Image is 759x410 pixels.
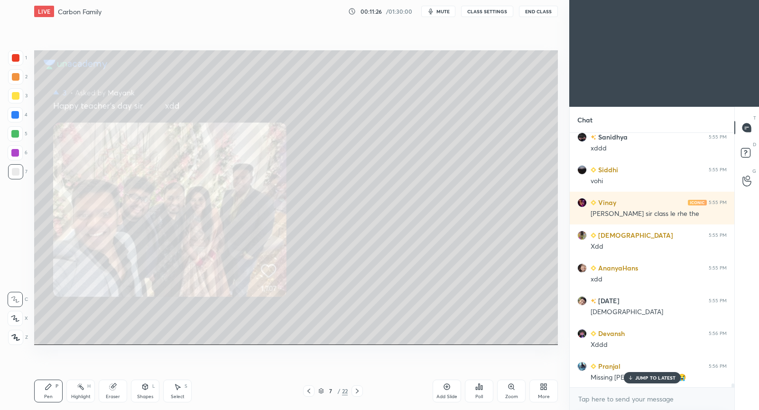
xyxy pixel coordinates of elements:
h6: Devansh [596,328,625,338]
div: 5:55 PM [709,167,727,173]
div: 5:55 PM [709,134,727,140]
div: LIVE [34,6,54,17]
div: xddd [591,144,727,153]
img: f1aba0a1bb7448aa8f326aabe3cae6bd.jpg [577,296,587,306]
div: L [152,384,155,389]
button: CLASS SETTINGS [461,6,513,17]
div: grid [570,133,734,388]
button: mute [421,6,455,17]
div: Pen [44,394,53,399]
p: T [753,114,756,121]
button: End Class [519,6,558,17]
div: 3 [8,88,28,103]
div: [PERSON_NAME] sir class le rhe the [591,209,727,219]
div: 5:55 PM [709,200,727,205]
img: Learner_Badge_beginner_1_8b307cf2a0.svg [591,265,596,271]
img: Learner_Badge_beginner_1_8b307cf2a0.svg [591,363,596,369]
div: 5:55 PM [709,233,727,238]
p: JUMP TO LATEST [635,375,676,381]
div: Zoom [505,394,518,399]
img: Learner_Badge_beginner_1_8b307cf2a0.svg [591,233,596,238]
p: G [752,168,756,175]
img: no-rating-badge.077c3623.svg [591,135,596,140]
div: 6 [8,145,28,160]
div: Poll [475,394,483,399]
div: / [337,388,340,394]
img: 3 [577,329,587,338]
div: 5:56 PM [709,331,727,336]
div: Z [8,330,28,345]
div: Eraser [106,394,120,399]
h6: Sanidhya [596,132,628,142]
div: More [538,394,550,399]
div: 5:56 PM [709,363,727,369]
img: iconic-light.a09c19a4.png [688,200,707,205]
img: Learner_Badge_beginner_1_8b307cf2a0.svg [591,167,596,173]
div: Xdd [591,242,727,252]
div: C [8,292,28,307]
img: Learner_Badge_beginner_1_8b307cf2a0.svg [591,331,596,336]
div: Highlight [71,394,91,399]
div: 22 [342,387,348,395]
img: 6c69b65df0d44d9380804677e90125cd.jpg [577,231,587,240]
div: 5:55 PM [709,298,727,304]
div: [DEMOGRAPHIC_DATA] [591,307,727,317]
h6: [DEMOGRAPHIC_DATA] [596,230,673,240]
div: S [185,384,187,389]
div: Select [171,394,185,399]
h6: Siddhi [596,165,618,175]
div: 5:55 PM [709,265,727,271]
div: 2 [8,69,28,84]
div: H [87,384,91,389]
h6: [DATE] [596,296,620,306]
img: fdba32f1e0bc482aafd761833fdd1f67.png [577,132,587,142]
div: Xddd [591,340,727,350]
div: 7 [326,388,335,394]
div: P [56,384,58,389]
img: f5f31e87540e4b6b98ce9be74ce4ecd4.jpg [577,165,587,175]
p: D [753,141,756,148]
img: a2406a5da82d4e12aa43a138a6e1a22e.jpg [577,362,587,371]
div: vohi [591,177,727,186]
h4: Carbon Family [58,7,102,16]
div: 4 [8,107,28,122]
h6: AnanyaHans [596,263,638,273]
img: 8903b1ded2d244f1b96420869c494a25.jpg [577,198,587,207]
p: Chat [570,107,600,132]
div: xdd [591,275,727,284]
img: no-rating-badge.077c3623.svg [591,298,596,304]
div: Shapes [137,394,153,399]
div: Add Slide [436,394,457,399]
div: 1 [8,50,27,65]
div: X [8,311,28,326]
img: Learner_Badge_beginner_1_8b307cf2a0.svg [591,200,596,205]
div: 5 [8,126,28,141]
div: Missing [PERSON_NAME] sir 😭 [591,373,727,382]
h6: Vinay [596,197,616,207]
span: mute [436,8,450,15]
img: 352ada9886714790ab17cd5b9bfcf82a.jpg [577,263,587,273]
h6: Pranjal [596,361,620,371]
div: 7 [8,164,28,179]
